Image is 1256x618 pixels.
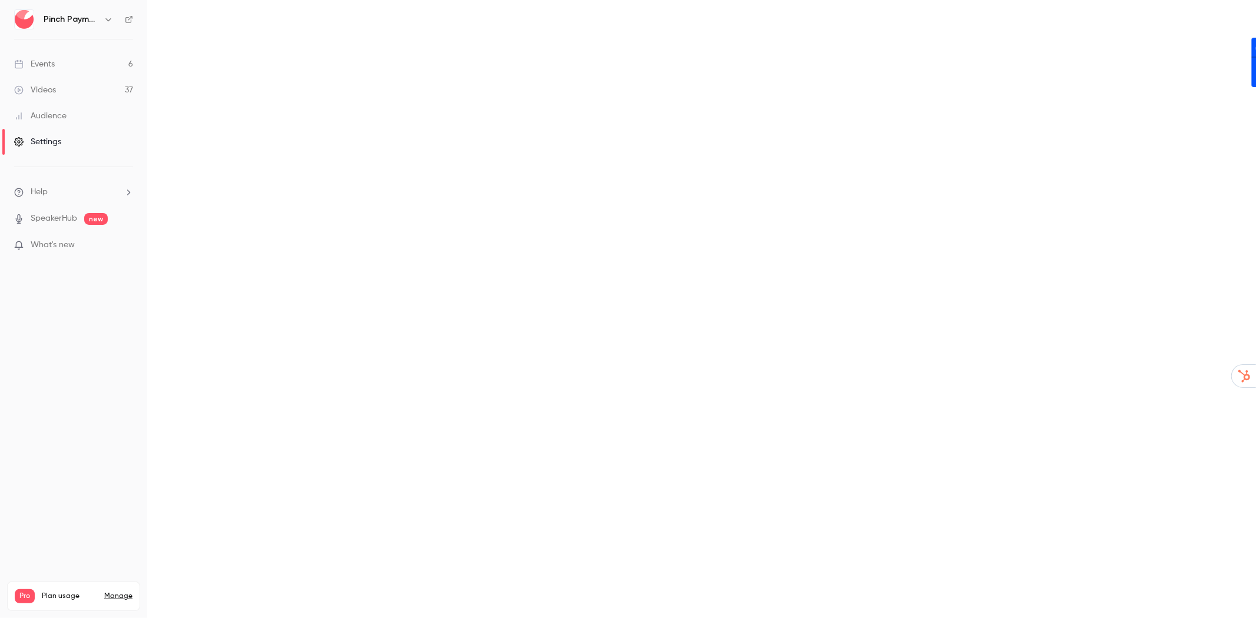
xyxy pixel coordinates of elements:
[14,84,56,96] div: Videos
[104,592,132,601] a: Manage
[31,212,77,225] a: SpeakerHub
[15,589,35,603] span: Pro
[31,239,75,251] span: What's new
[44,14,99,25] h6: Pinch Payments
[119,240,133,251] iframe: Noticeable Trigger
[14,58,55,70] div: Events
[84,213,108,225] span: new
[14,110,67,122] div: Audience
[15,10,34,29] img: Pinch Payments
[14,136,61,148] div: Settings
[42,592,97,601] span: Plan usage
[31,186,48,198] span: Help
[14,186,133,198] li: help-dropdown-opener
